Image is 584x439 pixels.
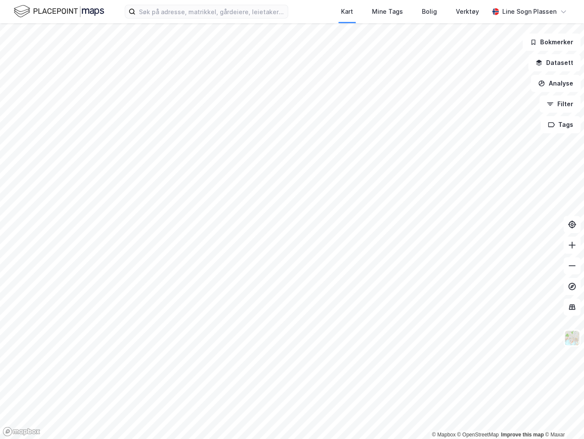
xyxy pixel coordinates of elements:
[456,6,479,17] div: Verktøy
[541,398,584,439] iframe: Chat Widget
[372,6,403,17] div: Mine Tags
[457,432,499,438] a: OpenStreetMap
[502,6,556,17] div: Line Sogn Plassen
[528,54,581,71] button: Datasett
[541,398,584,439] div: Kontrollprogram for chat
[341,6,353,17] div: Kart
[501,432,544,438] a: Improve this map
[14,4,104,19] img: logo.f888ab2527a4732fd821a326f86c7f29.svg
[531,75,581,92] button: Analyse
[541,116,581,133] button: Tags
[564,330,580,346] img: Z
[3,427,40,436] a: Mapbox homepage
[432,432,455,438] a: Mapbox
[539,95,581,113] button: Filter
[523,34,581,51] button: Bokmerker
[422,6,437,17] div: Bolig
[135,5,288,18] input: Søk på adresse, matrikkel, gårdeiere, leietakere eller personer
